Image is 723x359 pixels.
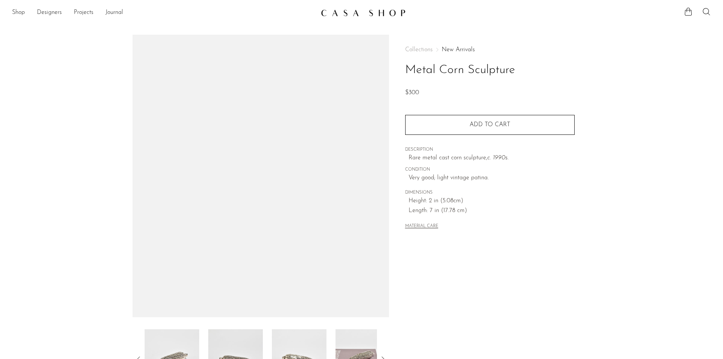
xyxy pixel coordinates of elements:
a: Projects [74,8,93,18]
a: Journal [105,8,123,18]
nav: Breadcrumbs [405,47,575,53]
button: MATERIAL CARE [405,224,438,229]
nav: Desktop navigation [12,6,315,19]
span: DESCRIPTION [405,147,575,153]
a: Shop [12,8,25,18]
span: Very good; light vintage patina. [409,173,575,183]
span: Add to cart [470,122,510,128]
span: Collections [405,47,433,53]
span: Length: 7 in (17.78 cm) [409,206,575,216]
span: $300 [405,90,419,96]
em: c. 1990s. [487,155,509,161]
a: New Arrivals [442,47,475,53]
span: Height: 2 in (5.08cm) [409,196,575,206]
span: DIMENSIONS [405,189,575,196]
h1: Metal Corn Sculpture [405,61,575,80]
a: Designers [37,8,62,18]
ul: NEW HEADER MENU [12,6,315,19]
span: Rare metal cast corn sculpture, [409,155,509,161]
span: CONDITION [405,167,575,173]
button: Add to cart [405,115,575,134]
